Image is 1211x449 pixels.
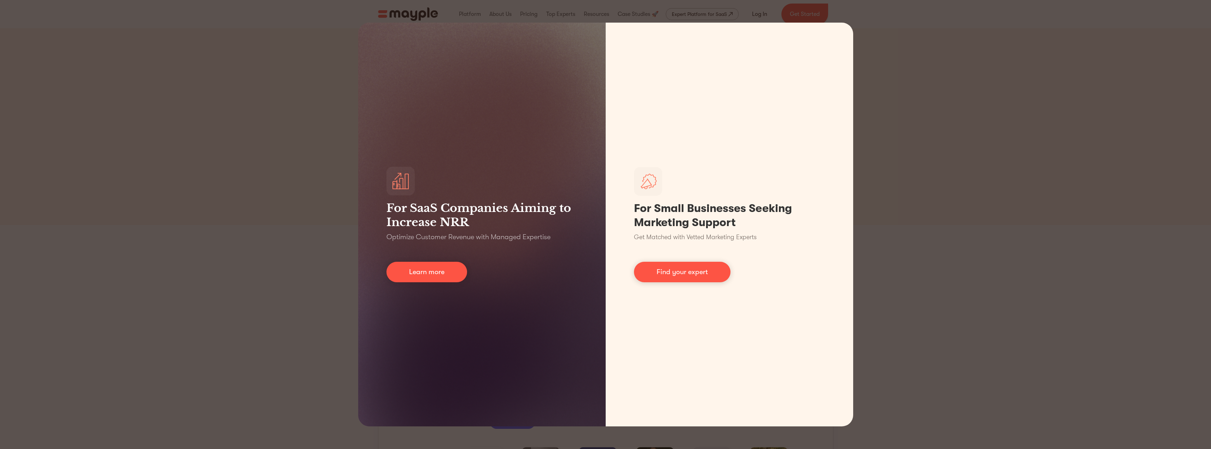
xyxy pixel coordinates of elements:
h1: For Small Businesses Seeking Marketing Support [634,201,825,230]
h3: For SaaS Companies Aiming to Increase NRR [386,201,577,229]
a: Find your expert [634,262,730,282]
p: Optimize Customer Revenue with Managed Expertise [386,232,551,242]
a: Learn more [386,262,467,282]
p: Get Matched with Vetted Marketing Experts [634,232,757,242]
